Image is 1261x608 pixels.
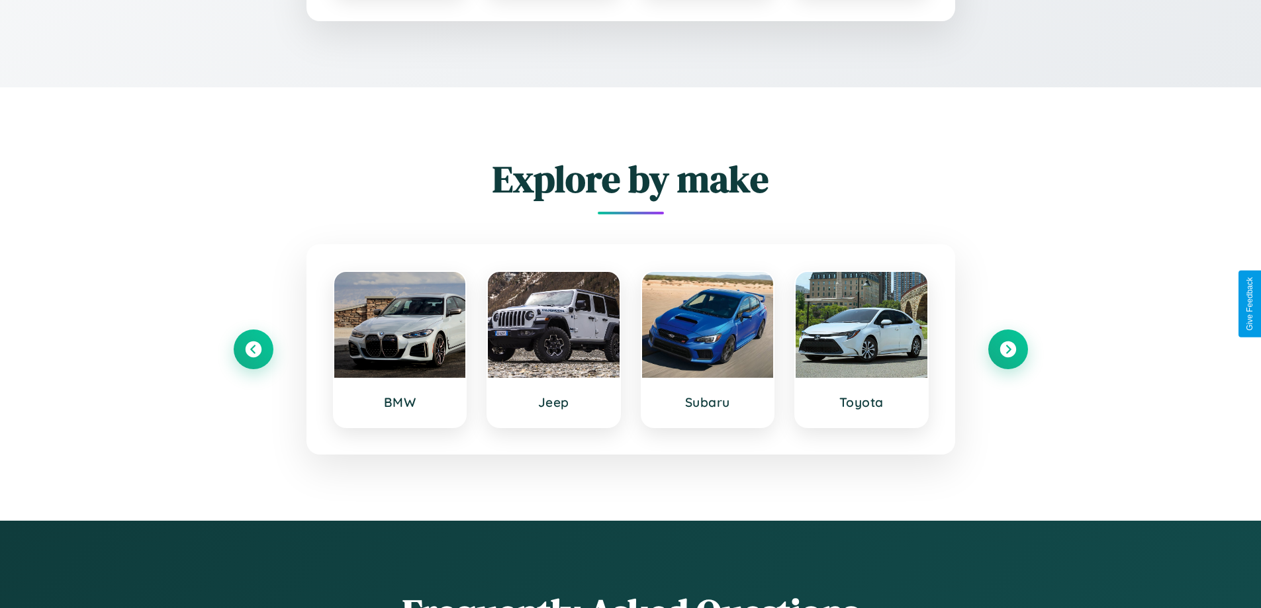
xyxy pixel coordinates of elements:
[348,394,453,410] h3: BMW
[1245,277,1254,331] div: Give Feedback
[234,153,1028,204] h2: Explore by make
[809,394,914,410] h3: Toyota
[501,394,606,410] h3: Jeep
[655,394,761,410] h3: Subaru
